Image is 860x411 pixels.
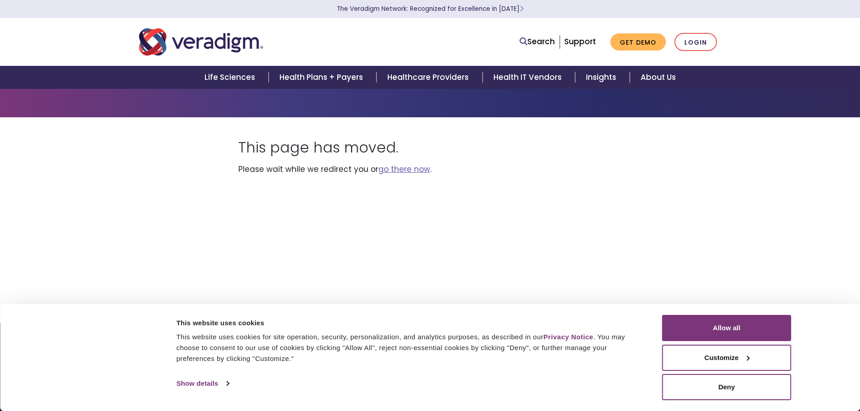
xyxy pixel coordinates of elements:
[662,374,791,400] button: Deny
[139,27,263,57] img: Veradigm logo
[564,36,596,47] a: Support
[378,164,430,175] a: go there now
[520,36,555,48] a: Search
[520,5,524,13] span: Learn More
[610,33,666,51] a: Get Demo
[337,5,524,13] a: The Veradigm Network: Recognized for Excellence in [DATE]Learn More
[269,66,377,89] a: Health Plans + Payers
[238,163,622,175] p: Please wait while we redirect you or .
[177,332,642,364] div: This website uses cookies for site operation, security, personalization, and analytics purposes, ...
[575,66,630,89] a: Insights
[630,66,687,89] a: About Us
[177,318,642,328] div: This website uses cookies
[194,66,269,89] a: Life Sciences
[662,315,791,341] button: Allow all
[377,66,482,89] a: Healthcare Providers
[544,333,593,341] a: Privacy Notice
[662,345,791,371] button: Customize
[238,139,622,156] h1: This page has moved.
[177,377,229,390] a: Show details
[483,66,575,89] a: Health IT Vendors
[674,33,717,51] a: Login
